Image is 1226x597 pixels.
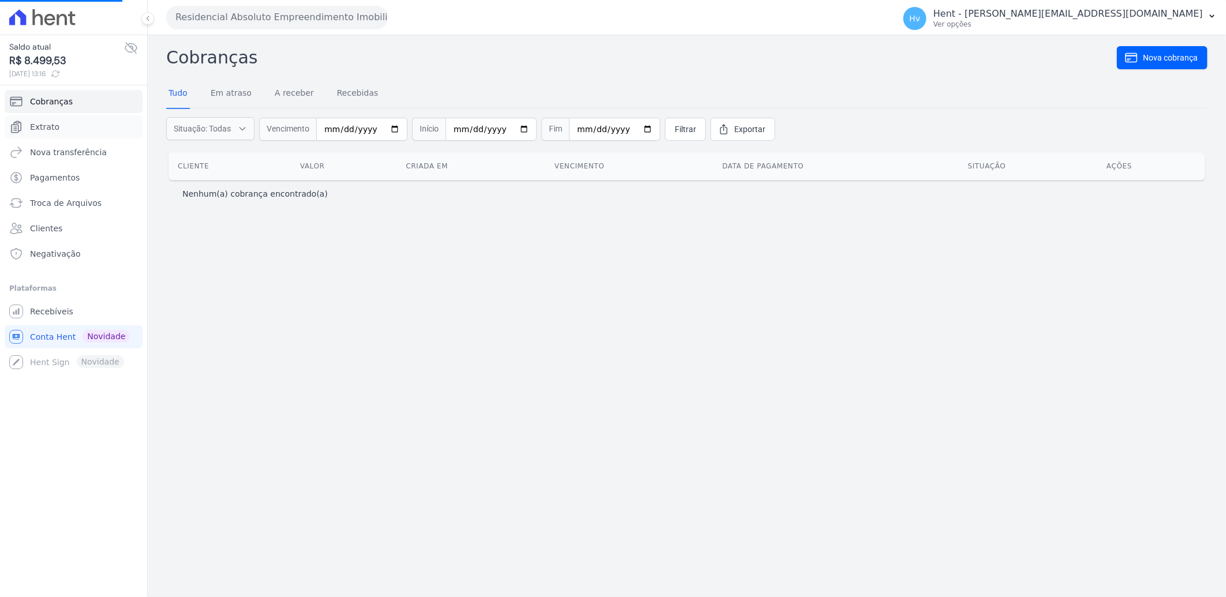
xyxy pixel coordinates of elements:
[5,217,143,240] a: Clientes
[397,152,545,180] th: Criada em
[30,331,76,343] span: Conta Hent
[910,14,921,22] span: Hv
[30,147,107,158] span: Nova transferência
[5,300,143,323] a: Recebíveis
[5,325,143,348] a: Conta Hent Novidade
[174,123,231,134] span: Situação: Todas
[30,306,73,317] span: Recebíveis
[5,115,143,138] a: Extrato
[30,223,62,234] span: Clientes
[30,121,59,133] span: Extrato
[9,53,124,69] span: R$ 8.499,53
[5,141,143,164] a: Nova transferência
[208,79,254,109] a: Em atraso
[166,117,255,140] button: Situação: Todas
[169,152,291,180] th: Cliente
[5,90,143,113] a: Cobranças
[933,8,1203,20] p: Hent - [PERSON_NAME][EMAIL_ADDRESS][DOMAIN_NAME]
[541,118,569,141] span: Fim
[1097,152,1205,180] th: Ações
[9,281,138,295] div: Plataformas
[166,6,388,29] button: Residencial Absoluto Empreendimento Imobiliario SPE LTDA
[5,192,143,215] a: Troca de Arquivos
[1117,46,1208,69] a: Nova cobrança
[933,20,1203,29] p: Ver opções
[30,248,81,260] span: Negativação
[291,152,397,180] th: Valor
[30,96,73,107] span: Cobranças
[894,2,1226,35] button: Hv Hent - [PERSON_NAME][EMAIL_ADDRESS][DOMAIN_NAME] Ver opções
[711,118,775,141] a: Exportar
[545,152,713,180] th: Vencimento
[272,79,316,109] a: A receber
[9,90,138,374] nav: Sidebar
[30,197,102,209] span: Troca de Arquivos
[665,118,706,141] a: Filtrar
[259,118,316,141] span: Vencimento
[182,188,328,200] p: Nenhum(a) cobrança encontrado(a)
[335,79,381,109] a: Recebidas
[412,118,446,141] span: Início
[166,79,190,109] a: Tudo
[5,242,143,265] a: Negativação
[166,44,1117,70] h2: Cobranças
[5,166,143,189] a: Pagamentos
[1143,52,1198,63] span: Nova cobrança
[83,330,130,343] span: Novidade
[959,152,1097,180] th: Situação
[9,69,124,79] span: [DATE] 13:16
[734,123,765,135] span: Exportar
[9,41,124,53] span: Saldo atual
[713,152,958,180] th: Data de pagamento
[675,123,696,135] span: Filtrar
[30,172,80,183] span: Pagamentos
